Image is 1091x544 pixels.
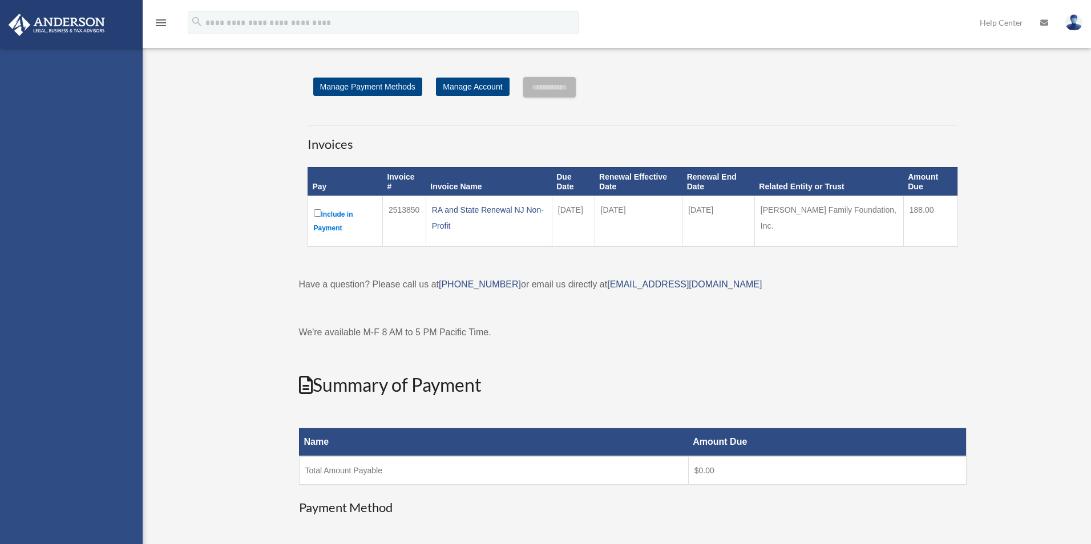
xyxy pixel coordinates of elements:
[688,456,966,485] td: $0.00
[754,196,903,247] td: [PERSON_NAME] Family Foundation, Inc.
[308,167,382,196] th: Pay
[552,167,595,196] th: Due Date
[903,167,957,196] th: Amount Due
[299,277,967,293] p: Have a question? Please call us at or email us directly at
[382,167,426,196] th: Invoice #
[432,202,546,234] div: RA and State Renewal NJ Non-Profit
[439,279,521,289] a: [PHONE_NUMBER]
[688,428,966,457] th: Amount Due
[313,78,422,96] a: Manage Payment Methods
[682,167,755,196] th: Renewal End Date
[299,428,688,457] th: Name
[314,209,321,217] input: Include in Payment
[552,196,595,247] td: [DATE]
[299,456,688,485] td: Total Amount Payable
[154,16,168,30] i: menu
[607,279,762,289] a: [EMAIL_ADDRESS][DOMAIN_NAME]
[299,324,967,340] p: We're available M-F 8 AM to 5 PM Pacific Time.
[436,78,509,96] a: Manage Account
[903,196,957,247] td: 188.00
[299,499,967,517] h3: Payment Method
[682,196,755,247] td: [DATE]
[754,167,903,196] th: Related Entity or Trust
[299,372,967,398] h2: Summary of Payment
[5,14,108,36] img: Anderson Advisors Platinum Portal
[426,167,552,196] th: Invoice Name
[314,207,377,235] label: Include in Payment
[1065,14,1082,31] img: User Pic
[191,15,203,28] i: search
[308,125,958,153] h3: Invoices
[595,196,682,247] td: [DATE]
[382,196,426,247] td: 2513850
[595,167,682,196] th: Renewal Effective Date
[154,20,168,30] a: menu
